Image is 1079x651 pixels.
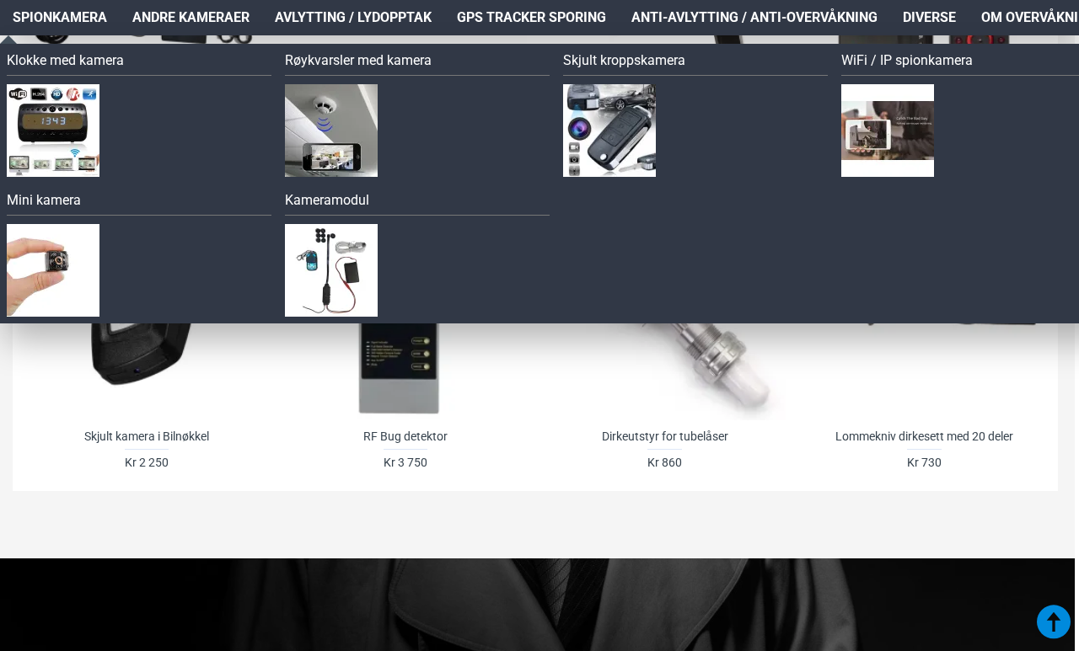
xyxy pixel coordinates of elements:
[132,8,250,28] span: Andre kameraer
[7,224,99,317] img: Mini kamera
[125,456,169,468] span: Kr 2 250
[13,8,107,28] span: Spionkamera
[84,429,209,444] a: Skjult kamera i Bilnøkkel
[384,456,427,468] span: Kr 3 750
[363,429,448,444] a: RF Bug detektor
[835,429,1013,444] a: Lommekniv dirkesett med 20 deler
[285,84,378,177] img: Røykvarsler med kamera
[563,51,828,76] a: Skjult kroppskamera
[602,429,728,444] a: Dirkeutstyr for tubelåser
[7,51,271,76] a: Klokke med kamera
[285,190,550,216] a: Kameramodul
[285,51,550,76] a: Røykvarsler med kamera
[7,84,99,177] img: Klokke med kamera
[631,8,878,28] span: Anti-avlytting / Anti-overvåkning
[7,190,271,216] a: Mini kamera
[647,456,682,468] span: Kr 860
[275,8,432,28] span: Avlytting / Lydopptak
[907,456,942,468] span: Kr 730
[563,84,656,177] img: Skjult kroppskamera
[285,224,378,317] img: Kameramodul
[841,84,934,177] img: WiFi / IP spionkamera
[457,8,606,28] span: GPS Tracker Sporing
[903,8,956,28] span: Diverse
